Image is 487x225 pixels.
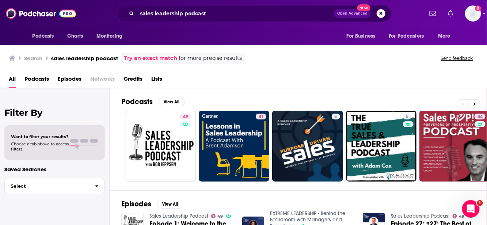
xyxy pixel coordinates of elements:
span: Networks [90,73,115,88]
span: Choose a tab above to access filters. [11,141,69,152]
button: open menu [384,29,435,43]
a: 5 [346,111,417,182]
span: 1 [477,200,483,206]
span: More [438,31,450,41]
a: Credits [123,73,142,88]
a: Try an exact match [124,54,177,62]
button: Select [4,178,105,194]
button: View All [157,200,183,209]
img: Podchaser - Follow, Share and Rate Podcasts [6,7,76,20]
a: PodcastsView All [121,97,185,106]
img: User Profile [465,5,481,22]
a: EpisodesView All [121,199,183,209]
a: Charts [63,29,88,43]
button: open menu [342,29,385,43]
iframe: Intercom live chat [462,200,480,218]
button: View All [159,98,185,106]
a: 5 [403,114,411,119]
button: open menu [91,29,132,43]
a: Sales Leadership Podcast [391,213,450,219]
svg: Add a profile image [475,5,481,11]
button: open menu [433,29,460,43]
span: Charts [68,31,83,41]
span: 49 [217,215,223,218]
span: Open Advanced [337,12,368,15]
span: Podcasts [33,31,54,41]
button: Show profile menu [465,5,481,22]
a: 49 [211,214,223,218]
span: 49 [459,215,465,218]
span: For Podcasters [389,31,424,41]
a: All [9,73,16,88]
h3: sales leadership podcast [51,55,118,62]
button: open menu [27,29,64,43]
button: Send feedback [439,55,475,61]
a: Sales Leadership Podcast [149,213,208,219]
span: Want to filter your results? [11,134,69,139]
span: Logged in as aridings [465,5,481,22]
span: 5 [335,113,337,121]
a: 41 [199,111,270,182]
input: Search podcasts, credits, & more... [137,8,334,19]
a: 41 [256,114,266,119]
a: 49 [453,214,465,218]
span: 49 [183,113,188,121]
h2: Filter By [4,107,105,118]
div: Search podcasts, credits, & more... [117,5,392,22]
a: Episodes [58,73,81,88]
span: Select [5,184,89,188]
h3: Search [24,55,42,62]
a: 49 [125,111,196,182]
a: 49 [180,114,191,119]
a: 5 [332,114,340,119]
span: 44 [478,113,483,121]
h2: Podcasts [121,97,153,106]
button: Open AdvancedNew [334,9,371,18]
span: For Business [347,31,376,41]
h2: Episodes [121,199,151,209]
p: Saved Searches [4,166,105,173]
a: Lists [151,73,162,88]
a: 5 [272,111,343,182]
a: Show notifications dropdown [445,7,456,20]
span: New [357,4,370,11]
span: for more precise results [179,54,242,62]
a: 44 [475,114,486,119]
a: Show notifications dropdown [427,7,439,20]
span: Monitoring [96,31,122,41]
span: 5 [406,113,408,121]
a: Podcasts [24,73,49,88]
span: 41 [259,113,263,121]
